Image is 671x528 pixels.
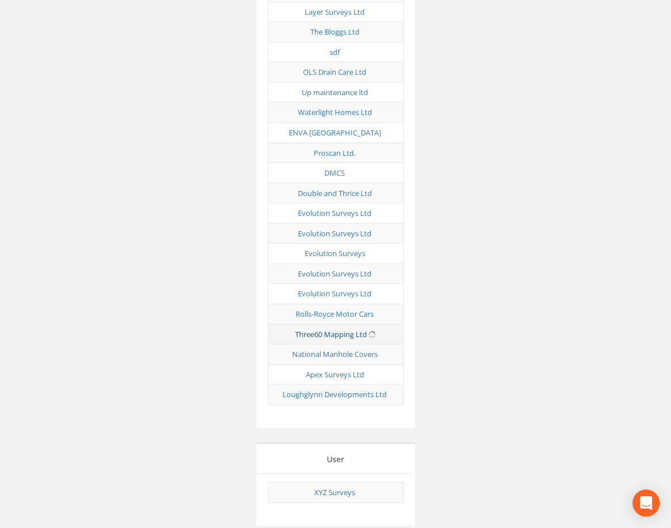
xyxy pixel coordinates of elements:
a: ENVA [GEOGRAPHIC_DATA] [289,127,381,138]
a: Loughglynn Developments Ltd [283,389,387,399]
a: Evolution Surveys Ltd [298,269,371,279]
a: sdf [330,47,340,57]
a: Rolls-Royce Motor Cars [296,309,374,319]
a: Layer Surveys Ltd [305,7,365,17]
a: DMCS [324,168,345,178]
a: Evolution Surveys [305,248,365,258]
a: Proscan Ltd. [314,148,356,158]
a: Waterlight Homes Ltd [298,107,372,117]
a: Evolution Surveys Ltd [298,288,371,299]
a: Evolution Surveys Ltd [298,208,371,218]
a: The Bloggs Ltd [310,27,360,37]
a: Evolution Surveys Ltd [298,228,371,239]
div: Open Intercom Messenger [632,489,660,517]
a: XYZ Surveys [314,487,355,497]
h4: User [265,455,407,463]
a: Up maintenance ltd [302,87,368,97]
a: Three60 Mapping Ltd [295,329,367,339]
a: Double and Thrice Ltd [298,188,372,198]
a: OLS Drain Care Ltd [303,67,366,77]
a: Apex Surveys Ltd [306,369,364,380]
a: National Manhole Covers [292,349,378,359]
